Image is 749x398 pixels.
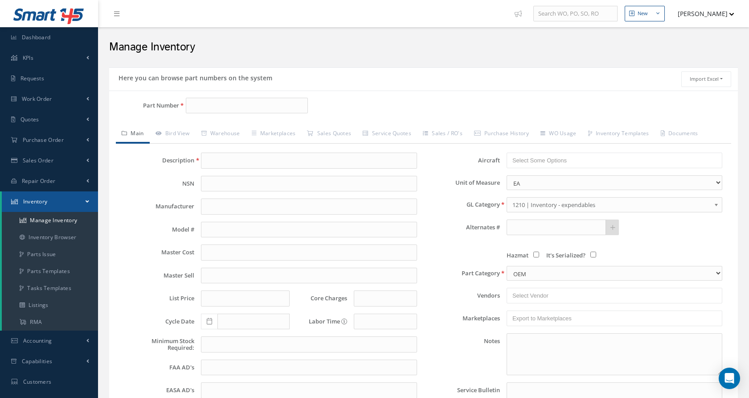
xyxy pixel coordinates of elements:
span: Hazmat [507,251,528,259]
label: Description [118,157,194,164]
a: Sales / RO's [417,125,468,144]
input: It's Serialized? [590,252,596,257]
label: Part Number [109,102,179,109]
a: Main [116,125,150,144]
button: Import Excel [681,71,731,87]
a: Inventory Templates [582,125,655,144]
label: Unit of Measure [424,179,500,186]
div: New [638,10,648,17]
label: EASA AD's [118,387,194,394]
label: Model # [118,226,194,233]
span: Inventory [23,198,48,205]
a: Manage Inventory [2,212,98,229]
span: Sales Order [23,157,53,164]
div: Open Intercom Messenger [719,368,740,389]
label: Core Charges [296,295,347,302]
a: Purchase History [468,125,535,144]
button: [PERSON_NAME] [669,5,734,22]
label: Cycle Date [118,318,194,325]
span: Accounting [23,337,52,344]
label: Vendors [424,292,500,299]
textarea: Notes [507,333,722,375]
label: GL Category [424,201,500,208]
span: It's Serialized? [546,251,585,259]
a: Listings [2,297,98,314]
label: List Price [118,295,194,302]
input: Search WO, PO, SO, RO [533,6,618,22]
label: Labor Time [296,318,347,325]
span: Customers [23,378,52,386]
a: WO Usage [535,125,582,144]
span: Requests [20,75,44,82]
label: Marketplaces [424,315,500,322]
span: Dashboard [22,33,51,41]
label: Master Cost [118,249,194,256]
label: NSN [118,180,194,187]
a: Tasks Templates [2,280,98,297]
a: Parts Issue [2,246,98,263]
span: KPIs [23,54,33,62]
a: Inventory [2,191,98,212]
a: Sales Quotes [301,125,357,144]
label: Aircraft [424,157,500,164]
a: Service Quotes [357,125,417,144]
a: Documents [655,125,704,144]
span: Capabilities [22,357,53,365]
span: Work Order [22,95,52,103]
button: New [625,6,665,21]
a: Parts Templates [2,263,98,280]
label: Manufacturer [118,203,194,210]
span: 1210 | Inventory - expendables [512,199,711,210]
label: Alternates # [424,224,500,231]
label: FAA AD's [118,364,194,371]
span: Quotes [20,116,39,123]
label: Part Category [424,270,500,277]
span: Purchase Order [23,136,64,144]
h2: Manage Inventory [109,41,738,54]
a: Warehouse [196,125,246,144]
a: Marketplaces [246,125,302,144]
a: Inventory Browser [2,229,98,246]
a: RMA [2,314,98,331]
a: Bird View [150,125,196,144]
label: Master Sell [118,272,194,279]
label: Notes [424,333,500,375]
label: Minimum Stock Required: [118,338,194,351]
input: Hazmat [533,252,539,257]
span: Repair Order [22,177,56,185]
h5: Here you can browse part numbers on the system [116,71,272,82]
